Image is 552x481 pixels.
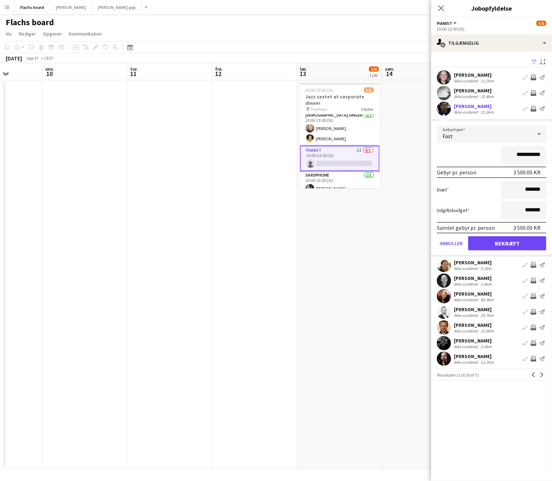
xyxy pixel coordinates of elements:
[299,70,307,78] span: 13
[536,21,546,26] span: 5/6
[454,72,495,78] div: [PERSON_NAME]
[454,291,495,297] div: [PERSON_NAME]
[40,29,65,38] a: Opgaver
[454,266,479,271] div: Ikke vurderet
[50,0,92,14] button: [PERSON_NAME]
[454,275,493,281] div: [PERSON_NAME]
[215,66,223,72] span: fre.
[479,281,493,287] div: 2.6km
[437,21,458,26] button: Pianist
[300,83,380,188] app-job-card: 20:00-23:00 (3t)5/6Jazz sextet at corporate dinner The Plant5 RollerDrummer1/120:00-23:00 (3t)[PE...
[479,297,495,302] div: 85.3km
[437,21,452,26] span: Pianist
[130,66,138,72] span: tor.
[454,344,479,349] div: Ikke vurderet
[437,207,470,214] label: Udgiftsbudget
[310,107,328,112] span: The Plant
[437,372,479,378] span: Resultater 11 til 20 af 71
[454,103,495,109] div: [PERSON_NAME]
[513,169,541,176] div: 3 500.00 KR
[385,66,395,72] span: søn.
[431,34,552,52] div: Tilgængelig
[454,259,493,266] div: [PERSON_NAME]
[23,55,41,61] span: Uge 37
[369,72,379,78] div: 1 job
[443,133,453,140] span: Fast
[364,87,374,93] span: 5/6
[3,29,15,38] a: Vis
[454,109,479,115] div: Ikke vurderet
[454,78,479,83] div: Ikke vurderet
[300,66,307,72] span: lør.
[479,266,493,271] div: 5.2km
[15,0,50,14] button: Flachs board
[19,31,36,37] span: Rediger
[468,236,546,250] button: Bekræft
[454,297,479,302] div: Ikke vurderet
[479,109,495,115] div: 15.3km
[437,26,546,32] div: 20:00-23:00 (3t)
[513,224,541,231] div: 3 500.00 KR
[454,328,479,334] div: Ikke vurderet
[437,224,495,231] div: Samlet gebyr pr. person
[437,169,476,176] div: Gebyr pr. person
[300,146,380,171] app-card-role: Pianist2I0/120:00-23:00 (3t)
[479,94,495,99] div: 15.4km
[479,78,495,83] div: 11.2km
[454,322,495,328] div: [PERSON_NAME]
[300,93,380,106] h3: Jazz sextet at corporate dinner
[214,70,223,78] span: 12
[369,66,379,72] span: 5/6
[45,66,55,72] span: ons.
[384,70,395,78] span: 14
[437,187,449,193] label: Diæt
[6,55,22,62] div: [DATE]
[431,4,552,13] h3: Jobopfyldelse
[454,94,479,99] div: Ikke vurderet
[92,0,142,14] button: [PERSON_NAME] gigs
[454,87,495,94] div: [PERSON_NAME]
[43,31,62,37] span: Opgaver
[300,171,380,195] app-card-role: Saxophone1/120:00-23:00 (3t)[PERSON_NAME]
[361,107,374,112] span: 5 Roller
[479,313,495,318] div: 25.7km
[66,29,104,38] a: Kommunikation
[454,337,493,344] div: [PERSON_NAME]
[44,70,55,78] span: 10
[306,87,333,93] span: 20:00-23:00 (3t)
[479,360,495,365] div: 13.2km
[300,111,380,146] app-card-role: [DEMOGRAPHIC_DATA] Singer2/220:00-23:00 (3t)[PERSON_NAME][PERSON_NAME]
[6,31,12,37] span: Vis
[454,306,495,313] div: [PERSON_NAME]
[69,31,102,37] span: Kommunikation
[454,281,479,287] div: Ikke vurderet
[479,344,493,349] div: 3.2km
[6,17,54,28] h1: Flachs board
[454,313,479,318] div: Ikke vurderet
[454,360,479,365] div: Ikke vurderet
[479,328,495,334] div: 32.9km
[454,353,495,360] div: [PERSON_NAME]
[16,29,39,38] a: Rediger
[437,236,465,250] button: Annuller
[129,70,138,78] span: 11
[44,55,53,61] div: CEST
